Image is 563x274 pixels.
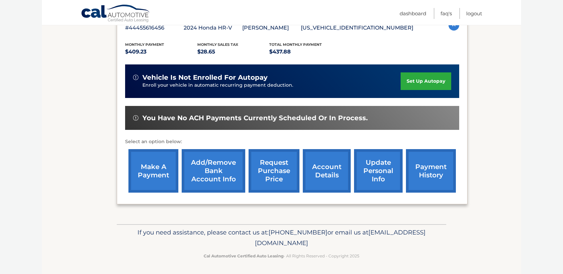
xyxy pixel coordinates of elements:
span: vehicle is not enrolled for autopay [142,73,268,82]
a: make a payment [128,149,178,193]
a: update personal info [354,149,403,193]
span: You have no ACH payments currently scheduled or in process. [142,114,368,122]
a: Logout [466,8,482,19]
img: alert-white.svg [133,115,138,121]
a: account details [303,149,351,193]
span: Total Monthly Payment [269,42,322,47]
p: [US_VEHICLE_IDENTIFICATION_NUMBER] [301,23,413,33]
img: alert-white.svg [133,75,138,80]
p: - All Rights Reserved - Copyright 2025 [121,252,442,259]
span: [EMAIL_ADDRESS][DOMAIN_NAME] [255,228,426,247]
p: $437.88 [269,47,341,56]
p: $409.23 [125,47,197,56]
a: Add/Remove bank account info [182,149,245,193]
span: [PHONE_NUMBER] [269,228,327,236]
p: 2024 Honda HR-V [184,23,242,33]
a: Cal Automotive [81,4,151,24]
p: Enroll your vehicle in automatic recurring payment deduction. [142,82,401,89]
span: Monthly sales Tax [197,42,238,47]
a: payment history [406,149,456,193]
a: request purchase price [249,149,299,193]
p: If you need assistance, please contact us at: or email us at [121,227,442,248]
a: FAQ's [441,8,452,19]
p: #44455616456 [125,23,184,33]
strong: Cal Automotive Certified Auto Leasing [204,253,283,258]
p: [PERSON_NAME] [242,23,301,33]
span: Monthly Payment [125,42,164,47]
p: $28.65 [197,47,270,56]
a: set up autopay [401,72,451,90]
p: Select an option below: [125,138,459,146]
a: Dashboard [400,8,426,19]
